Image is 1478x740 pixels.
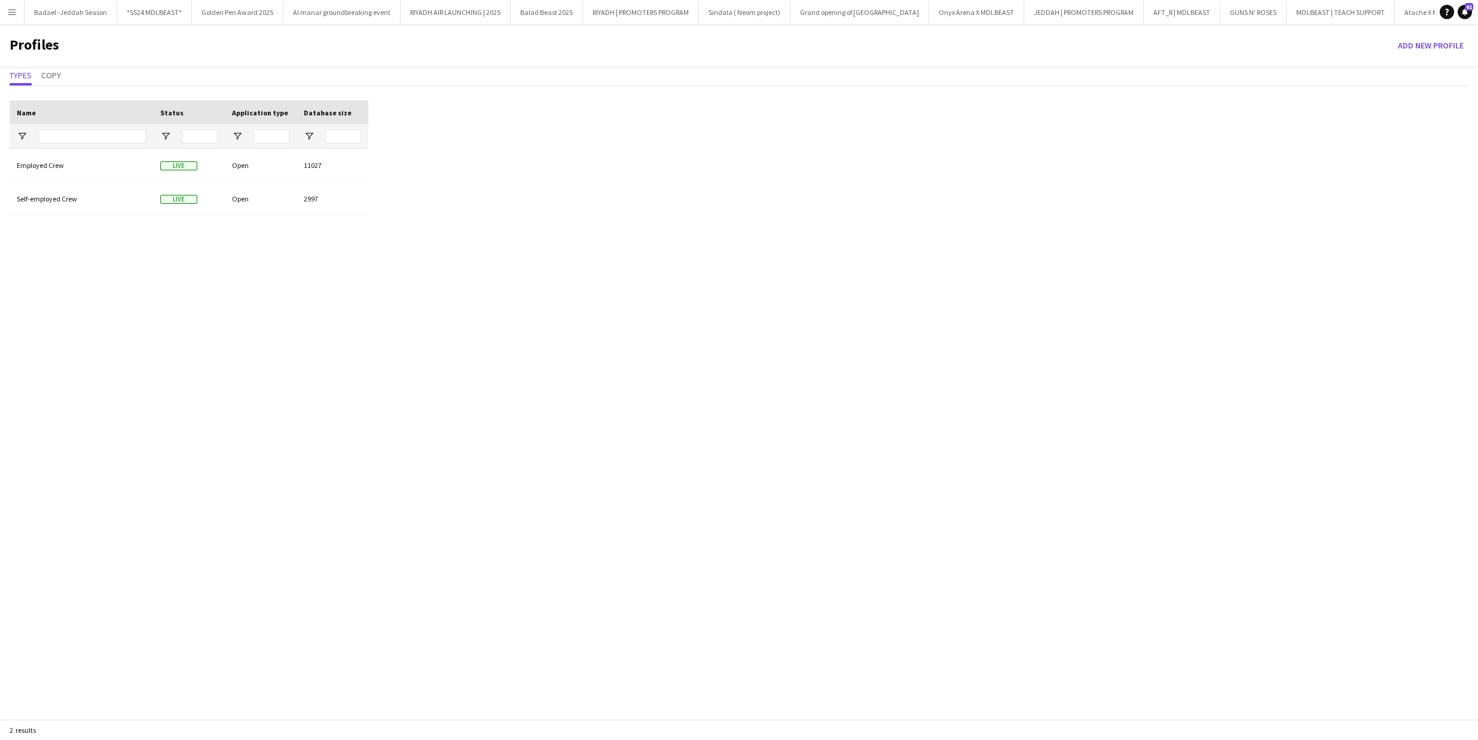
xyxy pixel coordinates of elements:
[1024,1,1144,24] button: JEDDAH | PROMOTERS PROGRAM
[160,161,197,170] span: Live
[699,1,790,24] button: Sindala ( Neom project)
[192,1,283,24] button: Golden Pen Award 2025
[182,129,218,143] input: Status Filter Input
[283,1,401,24] button: Al manar groundbreaking event
[10,36,59,55] h1: Profiles
[160,108,184,117] span: Status
[10,182,153,215] div: Self-employed Crew
[232,131,243,142] button: Open Filter Menu
[41,71,61,79] span: Copy
[1458,5,1472,19] a: 61
[117,1,192,24] button: *SS24 MDLBEAST*
[160,131,171,142] button: Open Filter Menu
[304,108,352,117] span: Database size
[304,131,314,142] button: Open Filter Menu
[17,131,28,142] button: Open Filter Menu
[1393,36,1468,55] button: Add new Profile
[25,1,117,24] button: Badael -Jeddah Season
[1287,1,1395,24] button: MDLBEAST | TEACH SUPPORT
[1465,3,1473,11] span: 61
[38,129,146,143] input: Name Filter Input
[254,129,289,143] input: Application type Filter Input
[790,1,929,24] button: Grand opening of [GEOGRAPHIC_DATA]
[225,182,297,215] div: Open
[583,1,699,24] button: RIYADH | PROMOTERS PROGRAM
[1395,1,1476,24] button: Atache X MDLBEAST
[325,129,361,143] input: Database size Filter Input
[929,1,1024,24] button: Onyx Arena X MDLBEAST
[401,1,511,24] button: RIYADH AIR LAUNCHING | 2025
[17,108,36,117] span: Name
[225,149,297,182] div: Open
[511,1,583,24] button: Balad Beast 2025
[297,149,368,182] div: 11027
[297,182,368,215] div: 2997
[1220,1,1287,24] button: GUNS N' ROSES
[10,71,32,79] span: Types
[1144,1,1220,24] button: AFT_R | MDLBEAST
[232,108,288,117] span: Application type
[160,195,197,204] span: Live
[10,149,153,182] div: Employed Crew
